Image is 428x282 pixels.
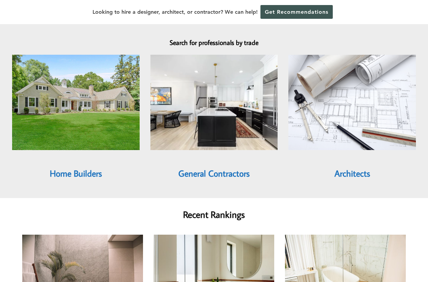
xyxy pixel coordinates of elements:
a: General Contractors [178,168,250,179]
a: Get Recommendations [260,5,333,19]
a: Architects [334,168,370,179]
h2: Recent Rankings [80,198,348,221]
iframe: Drift Widget Chat Controller [394,248,420,274]
a: Home Builders [50,168,102,179]
h2: Search for professionals by trade [12,31,416,47]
